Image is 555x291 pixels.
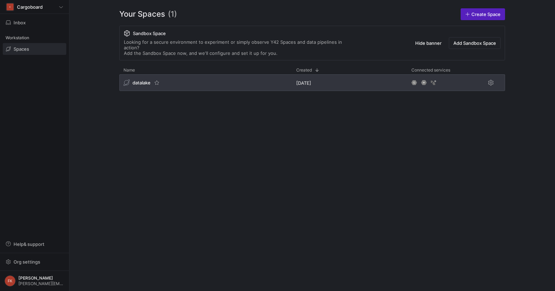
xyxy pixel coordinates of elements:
span: Spaces [14,46,29,52]
span: Org settings [14,259,40,265]
span: Hide banner [415,40,442,46]
span: Your Spaces [119,8,165,20]
span: Cargoboard [17,4,43,10]
span: [DATE] [296,80,311,86]
div: FK [5,275,16,286]
button: Org settings [3,256,66,268]
button: FK[PERSON_NAME][PERSON_NAME][EMAIL_ADDRESS][PERSON_NAME][DOMAIN_NAME] [3,274,66,288]
span: Connected services [411,68,450,73]
span: Add Sandbox Space [453,40,496,46]
span: Created [296,68,312,73]
a: Org settings [3,260,66,265]
a: Spaces [3,43,66,55]
span: Sandbox Space [133,31,166,36]
a: Create Space [461,8,505,20]
button: Inbox [3,17,66,28]
span: datalake [133,80,151,85]
span: (1) [168,8,177,20]
button: Add Sandbox Space [449,37,501,49]
span: Create Space [471,11,501,17]
div: Looking for a secure environment to experiment or simply observe Y42 Spaces and data pipelines in... [124,39,356,56]
div: C [7,3,14,10]
span: [PERSON_NAME][EMAIL_ADDRESS][PERSON_NAME][DOMAIN_NAME] [18,281,65,286]
div: Press SPACE to select this row. [119,74,505,94]
span: Name [123,68,135,73]
span: Help & support [14,241,44,247]
span: [PERSON_NAME] [18,276,65,281]
button: Hide banner [411,37,446,49]
button: Help& support [3,238,66,250]
div: Workstation [3,33,66,43]
span: Inbox [14,20,26,25]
